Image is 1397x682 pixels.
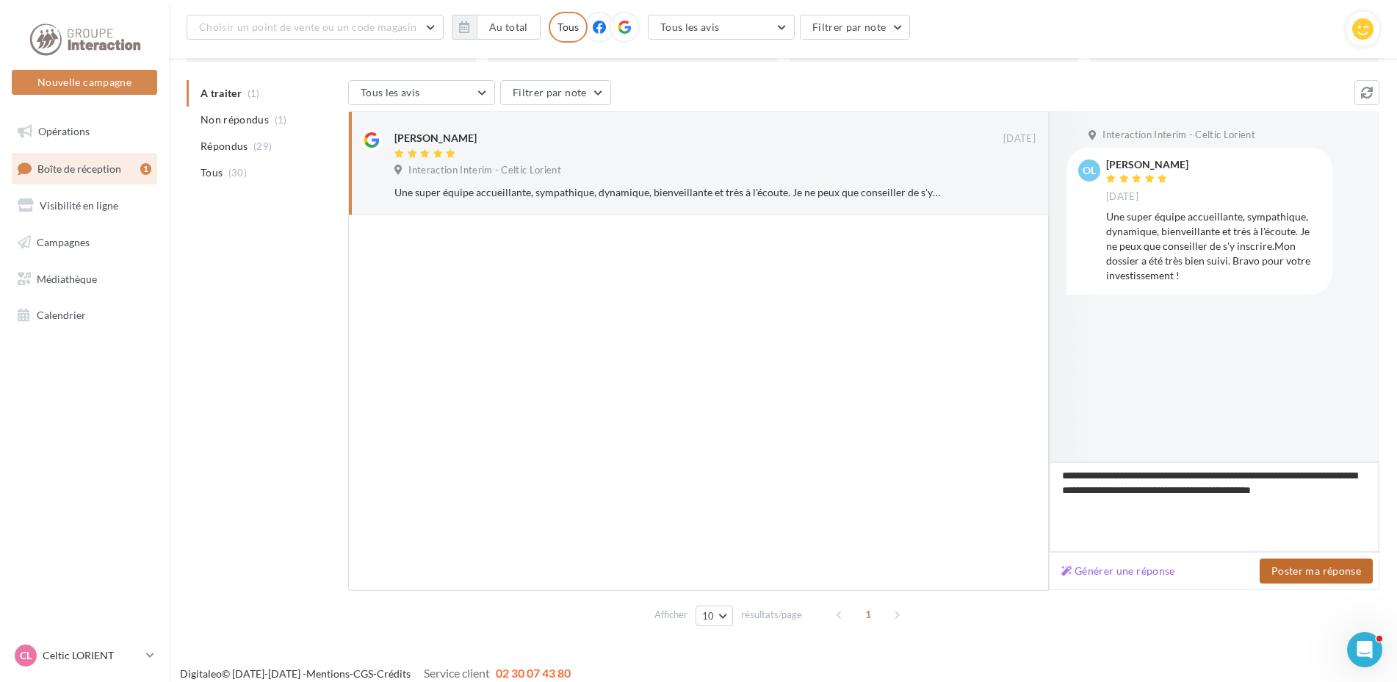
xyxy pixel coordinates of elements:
span: Répondus [201,139,248,154]
a: CL Celtic LORIENT [12,642,157,670]
span: Campagnes [37,236,90,248]
span: Tous les avis [660,21,720,33]
span: © [DATE]-[DATE] - - - [180,667,571,680]
span: Afficher [654,608,687,622]
a: Visibilité en ligne [9,190,160,221]
a: Crédits [377,667,411,680]
button: Générer une réponse [1055,562,1181,580]
button: Poster ma réponse [1260,559,1373,584]
span: [DATE] [1003,132,1036,146]
a: Calendrier [9,300,160,331]
span: Calendrier [37,309,86,321]
button: 10 [696,606,733,626]
span: [DATE] [1106,190,1138,204]
a: Digitaleo [180,667,222,680]
span: Tous [201,165,223,180]
span: Interaction Interim - Celtic Lorient [408,164,561,177]
span: CL [20,648,32,663]
button: Filtrer par note [800,15,911,40]
span: Boîte de réception [37,162,121,174]
div: Une super équipe accueillante, sympathique, dynamique, bienveillante et très à l'écoute. Je ne pe... [394,185,940,200]
iframe: Intercom live chat [1347,632,1382,667]
a: Campagnes [9,227,160,258]
span: (29) [253,140,272,152]
a: Boîte de réception1 [9,153,160,184]
div: Une super équipe accueillante, sympathique, dynamique, bienveillante et très à l'écoute. Je ne pe... [1106,209,1321,283]
span: 1 [856,603,880,626]
div: [PERSON_NAME] [394,131,477,146]
span: 10 [702,610,715,622]
span: Choisir un point de vente ou un code magasin [199,21,416,33]
button: Nouvelle campagne [12,70,157,95]
span: Tous les avis [361,86,420,98]
a: Médiathèque [9,264,160,295]
div: 1 [140,163,151,175]
button: Au total [477,15,541,40]
span: Médiathèque [37,272,97,284]
button: Tous les avis [648,15,795,40]
span: Service client [424,666,490,680]
div: Tous [549,12,588,43]
button: Au total [452,15,541,40]
span: résultats/page [741,608,802,622]
span: 02 30 07 43 80 [496,666,571,680]
span: Non répondus [201,112,269,127]
span: Interaction Interim - Celtic Lorient [1102,129,1255,142]
span: (1) [275,114,287,126]
a: CGS [353,667,373,680]
button: Tous les avis [348,80,495,105]
span: (30) [228,167,247,179]
span: OL [1083,163,1096,178]
span: Opérations [38,125,90,137]
span: Visibilité en ligne [40,199,118,212]
a: Opérations [9,116,160,147]
button: Filtrer par note [500,80,611,105]
p: Celtic LORIENT [43,648,140,663]
a: Mentions [306,667,350,680]
button: Choisir un point de vente ou un code magasin [187,15,444,40]
div: [PERSON_NAME] [1106,159,1188,170]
